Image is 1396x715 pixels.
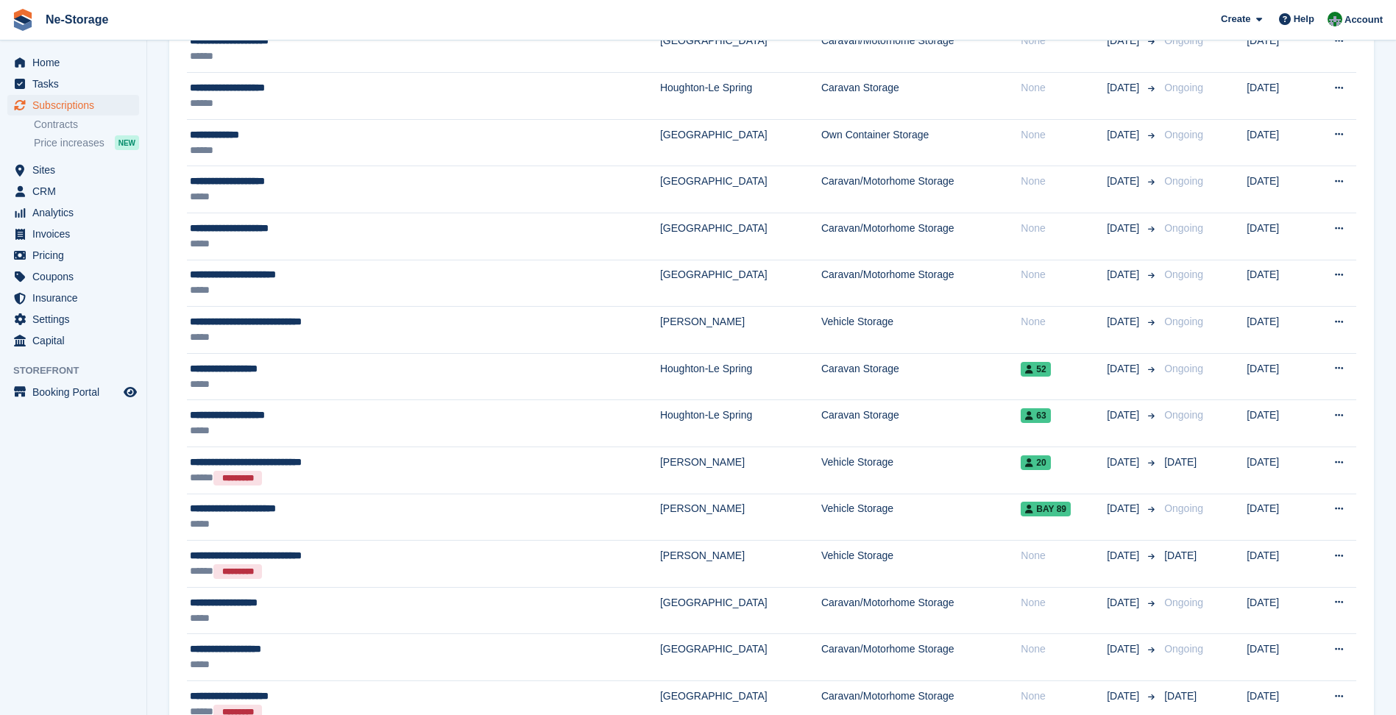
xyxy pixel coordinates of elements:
[1164,456,1197,468] span: [DATE]
[32,95,121,115] span: Subscriptions
[1021,548,1107,563] div: None
[821,73,1021,120] td: Caravan Storage
[1221,12,1250,26] span: Create
[660,587,821,634] td: [GEOGRAPHIC_DATA]
[1021,33,1107,49] div: None
[1164,35,1203,46] span: Ongoing
[7,224,139,244] a: menu
[1107,174,1142,189] span: [DATE]
[121,383,139,401] a: Preview store
[32,245,121,266] span: Pricing
[821,26,1021,73] td: Caravan/Motorhome Storage
[1247,494,1310,541] td: [DATE]
[1164,363,1203,374] span: Ongoing
[1247,166,1310,213] td: [DATE]
[660,119,821,166] td: [GEOGRAPHIC_DATA]
[1021,641,1107,657] div: None
[1164,316,1203,327] span: Ongoing
[821,166,1021,213] td: Caravan/Motorhome Storage
[7,266,139,287] a: menu
[34,136,104,150] span: Price increases
[660,541,821,588] td: [PERSON_NAME]
[32,309,121,330] span: Settings
[7,160,139,180] a: menu
[1107,455,1142,470] span: [DATE]
[1021,314,1107,330] div: None
[1107,595,1142,611] span: [DATE]
[660,307,821,354] td: [PERSON_NAME]
[32,382,121,402] span: Booking Portal
[1247,634,1310,681] td: [DATE]
[7,288,139,308] a: menu
[1021,455,1050,470] span: 20
[1107,221,1142,236] span: [DATE]
[1164,643,1203,655] span: Ongoing
[1247,541,1310,588] td: [DATE]
[1021,174,1107,189] div: None
[1164,129,1203,140] span: Ongoing
[1164,690,1197,702] span: [DATE]
[32,160,121,180] span: Sites
[7,309,139,330] a: menu
[660,73,821,120] td: Houghton-Le Spring
[32,224,121,244] span: Invoices
[821,119,1021,166] td: Own Container Storage
[32,52,121,73] span: Home
[1247,260,1310,307] td: [DATE]
[1164,597,1203,608] span: Ongoing
[32,181,121,202] span: CRM
[660,260,821,307] td: [GEOGRAPHIC_DATA]
[7,330,139,351] a: menu
[1344,13,1383,27] span: Account
[1328,12,1342,26] img: Charlotte Nesbitt
[821,541,1021,588] td: Vehicle Storage
[660,213,821,260] td: [GEOGRAPHIC_DATA]
[821,307,1021,354] td: Vehicle Storage
[40,7,114,32] a: Ne-Storage
[1247,213,1310,260] td: [DATE]
[821,587,1021,634] td: Caravan/Motorhome Storage
[7,202,139,223] a: menu
[7,245,139,266] a: menu
[1021,80,1107,96] div: None
[821,213,1021,260] td: Caravan/Motorhome Storage
[1021,267,1107,282] div: None
[821,494,1021,541] td: Vehicle Storage
[32,74,121,94] span: Tasks
[7,181,139,202] a: menu
[1164,82,1203,93] span: Ongoing
[1107,80,1142,96] span: [DATE]
[1164,268,1203,280] span: Ongoing
[660,26,821,73] td: [GEOGRAPHIC_DATA]
[1164,502,1203,514] span: Ongoing
[1107,641,1142,657] span: [DATE]
[821,353,1021,400] td: Caravan Storage
[1247,26,1310,73] td: [DATE]
[32,266,121,287] span: Coupons
[821,447,1021,494] td: Vehicle Storage
[1247,73,1310,120] td: [DATE]
[660,353,821,400] td: Houghton-Le Spring
[1107,314,1142,330] span: [DATE]
[660,634,821,681] td: [GEOGRAPHIC_DATA]
[7,52,139,73] a: menu
[1021,689,1107,704] div: None
[7,382,139,402] a: menu
[1021,408,1050,423] span: 63
[1247,119,1310,166] td: [DATE]
[1107,33,1142,49] span: [DATE]
[1247,587,1310,634] td: [DATE]
[7,95,139,115] a: menu
[32,330,121,351] span: Capital
[1107,267,1142,282] span: [DATE]
[660,447,821,494] td: [PERSON_NAME]
[1247,447,1310,494] td: [DATE]
[1021,502,1071,516] span: BAY 89
[821,400,1021,447] td: Caravan Storage
[1164,175,1203,187] span: Ongoing
[1021,362,1050,377] span: 52
[660,494,821,541] td: [PERSON_NAME]
[1107,361,1142,377] span: [DATE]
[821,260,1021,307] td: Caravan/Motorhome Storage
[1247,400,1310,447] td: [DATE]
